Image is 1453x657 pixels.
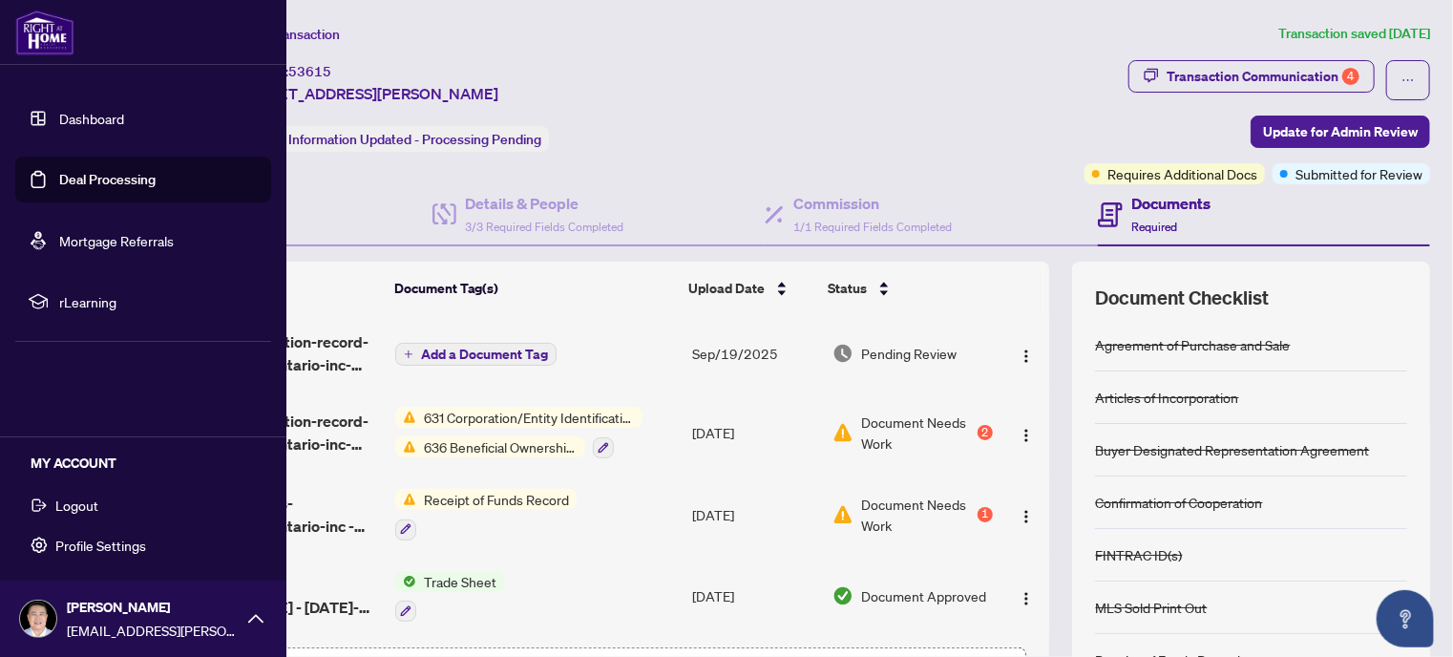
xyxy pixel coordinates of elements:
span: 53615 [288,63,331,80]
img: Profile Icon [20,601,56,637]
button: Status Icon631 Corporation/Entity Identification InformationRecordStatus Icon636 Beneficial Owner... [395,407,642,458]
h4: Documents [1132,192,1211,215]
img: Status Icon [395,571,416,592]
td: [DATE] [684,474,825,556]
button: Profile Settings [15,529,271,562]
button: Add a Document Tag [395,342,557,367]
div: Agreement of Purchase and Sale [1095,334,1290,355]
span: View Transaction [238,26,340,43]
button: Open asap [1377,590,1434,647]
span: Document Checklist [1095,285,1269,311]
img: Logo [1019,509,1034,524]
span: Logout [55,490,98,520]
span: 631 Corporation/Entity Identification InformationRecord [416,407,642,428]
button: Logo [1011,499,1042,530]
span: 3/3 Required Fields Completed [466,220,624,234]
span: [PERSON_NAME] [67,597,239,618]
img: Status Icon [395,407,416,428]
button: Logo [1011,417,1042,448]
button: Logo [1011,581,1042,611]
div: Confirmation of Cooperation [1095,492,1262,513]
button: Status IconReceipt of Funds Record [395,489,577,540]
button: Update for Admin Review [1251,116,1430,148]
button: Transaction Communication4 [1128,60,1375,93]
div: 4 [1342,68,1359,85]
img: Logo [1019,591,1034,606]
img: Status Icon [395,436,416,457]
span: Upload Date [688,278,765,299]
span: ellipsis [1401,74,1415,87]
img: Document Status [832,585,853,606]
div: Status: [237,126,549,152]
span: Document Needs Work [861,412,974,454]
div: FINTRAC ID(s) [1095,544,1182,565]
span: Document Needs Work [861,494,974,536]
a: Dashboard [59,110,124,127]
button: Logout [15,489,271,521]
span: Add a Document Tag [421,348,548,361]
img: Document Status [832,504,853,525]
button: Status IconTrade Sheet [395,571,504,623]
span: Trade Sheet [416,571,504,592]
span: Document Approved [861,585,986,606]
span: Information Updated - Processing Pending [288,131,541,148]
span: plus [404,350,413,359]
span: [EMAIL_ADDRESS][PERSON_NAME][DOMAIN_NAME] [67,620,239,641]
div: Transaction Communication [1167,61,1359,92]
span: Required [1132,220,1178,234]
span: Status [828,278,867,299]
span: Update for Admin Review [1263,117,1418,147]
h4: Details & People [466,192,624,215]
img: Status Icon [395,489,416,510]
th: Status [820,262,995,315]
span: Pending Review [861,343,957,364]
a: Deal Processing [59,171,156,188]
div: Articles of Incorporation [1095,387,1238,408]
img: Logo [1019,428,1034,443]
a: Mortgage Referrals [59,232,174,249]
span: [STREET_ADDRESS][PERSON_NAME] [237,82,498,105]
img: Logo [1019,349,1034,364]
span: 1/1 Required Fields Completed [793,220,952,234]
div: 1 [978,507,993,522]
h4: Commission [793,192,952,215]
div: Buyer Designated Representation Agreement [1095,439,1369,460]
span: 636 Beneficial Ownership Record [416,436,585,457]
button: Logo [1011,338,1042,369]
td: Sep/19/2025 [684,315,825,392]
article: Transaction saved [DATE] [1278,23,1430,45]
h5: MY ACCOUNT [31,453,271,474]
span: Receipt of Funds Record [416,489,577,510]
td: [DATE] [684,556,825,638]
td: [DATE] [684,392,825,474]
th: Upload Date [681,262,820,315]
span: Requires Additional Docs [1107,163,1257,184]
button: Add a Document Tag [395,343,557,366]
div: MLS Sold Print Out [1095,597,1207,618]
img: Document Status [832,343,853,364]
span: Profile Settings [55,530,146,561]
th: Document Tag(s) [387,262,681,315]
img: Document Status [832,422,853,443]
span: rLearning [59,291,258,312]
div: 2 [978,425,993,440]
img: logo [15,10,74,55]
span: Submitted for Review [1295,163,1422,184]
